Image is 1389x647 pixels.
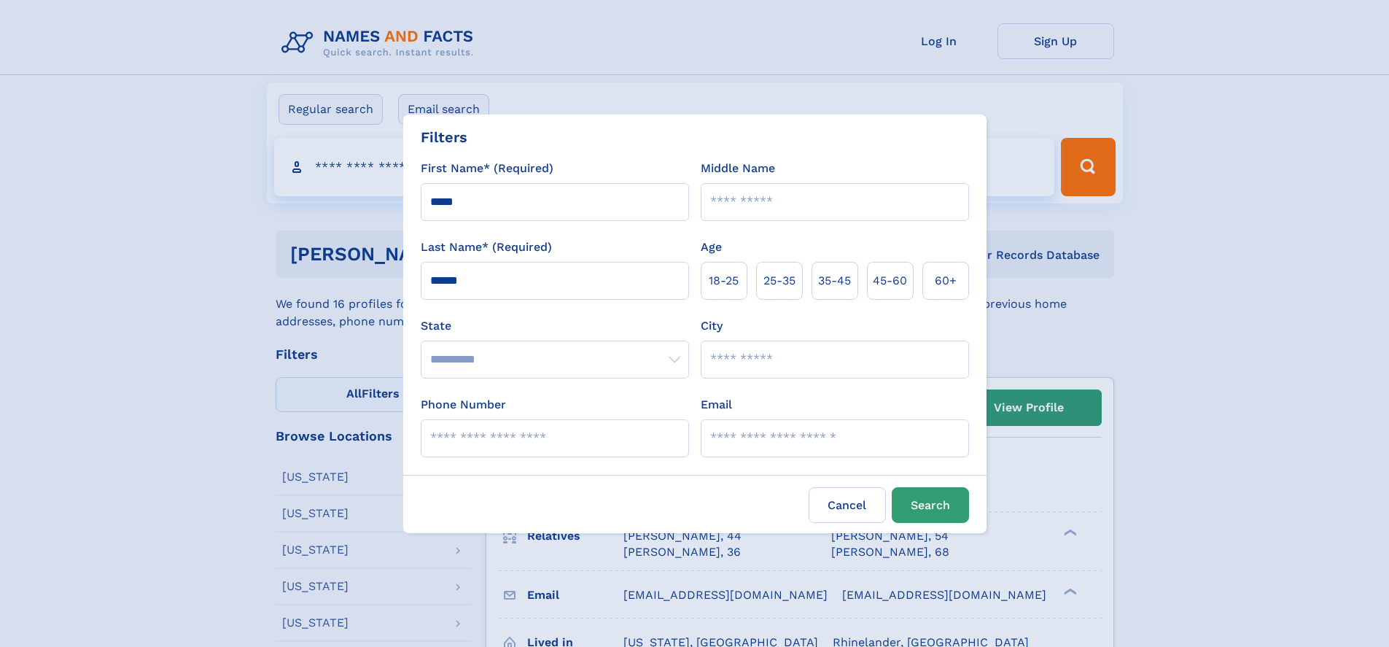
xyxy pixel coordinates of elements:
label: City [701,317,723,335]
label: First Name* (Required) [421,160,553,177]
label: Phone Number [421,396,506,414]
label: Age [701,239,722,256]
div: Filters [421,126,467,148]
label: Middle Name [701,160,775,177]
label: State [421,317,689,335]
label: Email [701,396,732,414]
span: 60+ [935,272,957,290]
label: Last Name* (Required) [421,239,552,256]
label: Cancel [809,487,886,523]
button: Search [892,487,969,523]
span: 18‑25 [709,272,739,290]
span: 45‑60 [873,272,907,290]
span: 25‑35 [763,272,795,290]
span: 35‑45 [818,272,851,290]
